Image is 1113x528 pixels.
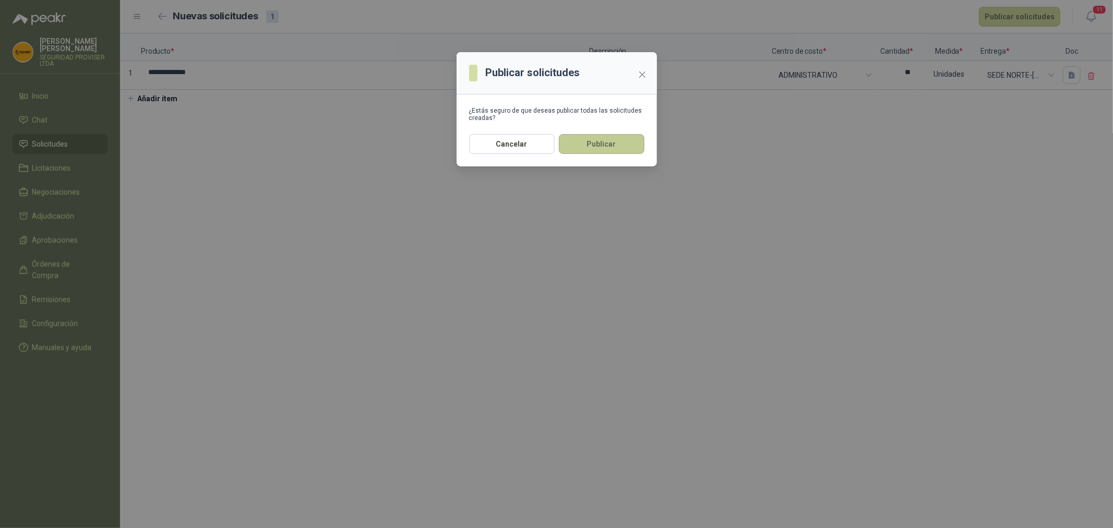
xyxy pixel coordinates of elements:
div: ¿Estás seguro de que deseas publicar todas las solicitudes creadas? [469,107,644,122]
h3: Publicar solicitudes [486,65,580,81]
button: Publicar [559,134,644,154]
button: Cancelar [469,134,555,154]
span: close [638,70,647,79]
button: Close [634,66,651,83]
